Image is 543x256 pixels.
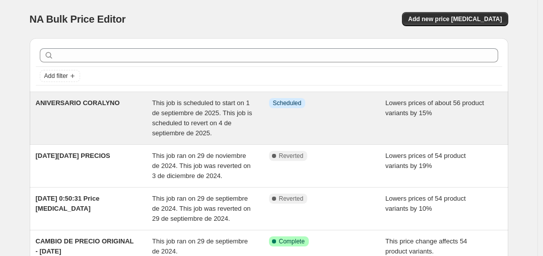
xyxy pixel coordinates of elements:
span: This price change affects 54 product variants. [385,237,467,255]
span: Scheduled [273,99,302,107]
span: Add new price [MEDICAL_DATA] [408,15,502,23]
span: This job ran on 29 de septiembre de 2024. [152,237,248,255]
span: [DATE][DATE] PRECIOS [36,152,110,159]
span: Lowers prices of 54 product variants by 10% [385,195,466,212]
span: [DATE] 0:50:31 Price [MEDICAL_DATA] [36,195,100,212]
span: Reverted [279,152,304,160]
button: Add filter [40,70,80,82]
span: NA Bulk Price Editor [30,14,126,25]
span: Lowers prices of about 56 product variants by 15% [385,99,484,117]
button: Add new price [MEDICAL_DATA] [402,12,508,26]
span: This job ran on 29 de noviembre de 2024. This job was reverted on 3 de diciembre de 2024. [152,152,251,180]
span: Lowers prices of 54 product variants by 19% [385,152,466,169]
span: CAMBIO DE PRECIO ORIGINAL - [DATE] [36,237,134,255]
span: This job ran on 29 de septiembre de 2024. This job was reverted on 29 de septiembre de 2024. [152,195,251,222]
span: Add filter [44,72,68,80]
span: ANIVERSARIO CORALYNO [36,99,120,107]
span: Complete [279,237,305,245]
span: This job is scheduled to start on 1 de septiembre de 2025. This job is scheduled to revert on 4 d... [152,99,252,137]
span: Reverted [279,195,304,203]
